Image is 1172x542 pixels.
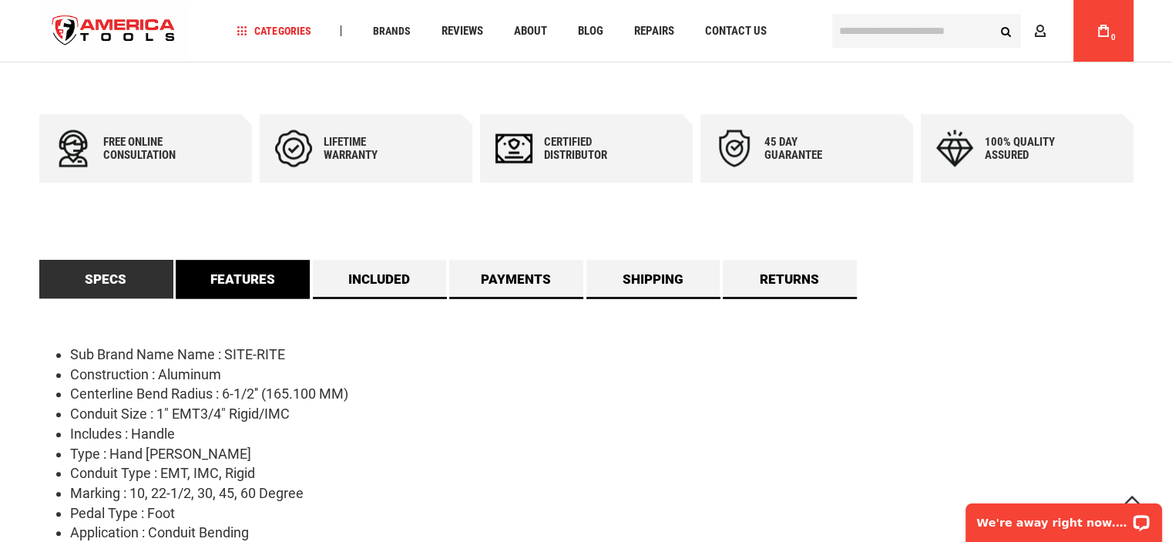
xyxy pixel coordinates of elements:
div: Certified Distributor [544,136,636,162]
a: Categories [230,21,317,42]
a: Shipping [586,260,720,298]
span: Reviews [441,25,482,37]
li: Includes : Handle [70,424,1133,444]
img: America Tools [39,2,189,60]
div: 100% quality assured [985,136,1077,162]
a: store logo [39,2,189,60]
a: Specs [39,260,173,298]
a: Included [313,260,447,298]
li: Type : Hand [PERSON_NAME] [70,444,1133,464]
div: Lifetime warranty [324,136,416,162]
a: Repairs [626,21,680,42]
div: 45 day Guarantee [764,136,857,162]
a: Payments [449,260,583,298]
button: Search [992,16,1021,45]
a: Reviews [434,21,489,42]
span: About [513,25,546,37]
span: Contact Us [704,25,766,37]
a: Features [176,260,310,298]
a: Blog [570,21,610,42]
div: Free online consultation [103,136,196,162]
a: Returns [723,260,857,298]
span: Brands [372,25,410,36]
span: 0 [1111,33,1116,42]
li: Conduit Size : 1" EMT3/4" Rigid/IMC [70,404,1133,424]
span: Repairs [633,25,673,37]
iframe: LiveChat chat widget [955,493,1172,542]
li: Pedal Type : Foot [70,503,1133,523]
li: Centerline Bend Radius : 6-1/2'' (165.100 MM) [70,384,1133,404]
a: About [506,21,553,42]
li: Sub Brand Name Name : SITE-RITE [70,345,1133,365]
a: Contact Us [697,21,773,42]
li: Conduit Type : EMT, IMC, Rigid [70,463,1133,483]
li: Construction : Aluminum [70,365,1133,385]
li: Marking : 10, 22-1/2, 30, 45, 60 Degree [70,483,1133,503]
span: Categories [237,25,311,36]
span: Blog [577,25,603,37]
a: Brands [365,21,417,42]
